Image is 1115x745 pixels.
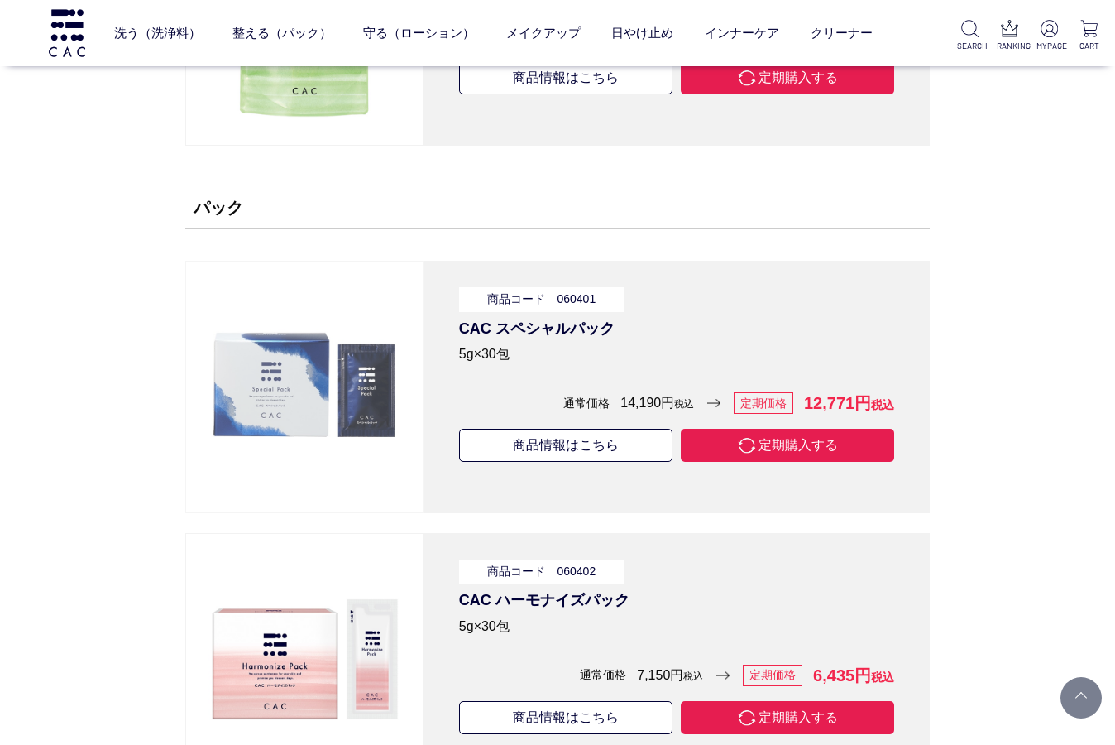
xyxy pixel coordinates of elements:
[459,287,624,311] p: 商品コード 060401
[459,589,894,612] p: CAC ハーモナイズパック
[813,666,854,685] span: 6,435
[203,286,406,489] img: CAC スペシャルパック
[459,560,894,637] a: 商品コード 060402 CAC ハーモナイズパック 5g×30包
[114,11,201,55] a: 洗う（洗浄料）
[459,560,624,584] p: 商品コード 060402
[997,40,1022,52] p: RANKING
[620,396,661,410] span: 14,190
[707,399,720,407] img: →
[637,668,670,682] span: 7,150
[1036,40,1062,52] p: MYPAGE
[611,11,673,55] a: 日やけ止め
[811,11,873,55] a: クリーナー
[997,20,1022,52] a: RANKING
[871,398,894,411] span: 税込
[674,398,694,410] span: 税込
[580,666,626,684] span: 通常価格
[637,666,703,685] span: 円
[734,392,793,414] span: 定期価格
[620,393,694,413] span: 円
[232,11,332,55] a: 整える（パック）
[743,665,802,686] span: 定期価格
[705,11,779,55] a: インナーケア
[506,11,581,55] a: メイクアップ
[681,701,894,734] button: 定期購入する
[683,670,703,682] span: 税込
[957,20,983,52] a: SEARCH
[459,287,894,364] a: 商品コード 060401 CAC スペシャルパック 5g×30包
[681,429,894,462] button: 定期購入する
[459,318,894,340] p: CAC スペシャルパック
[363,11,475,55] a: 守る（ローション）
[459,344,894,364] p: 5g×30包
[804,394,854,412] span: 12,771
[459,429,672,462] a: 商品情報はこちら
[813,663,894,688] span: 円
[459,617,894,637] p: 5g×30包
[563,395,610,412] span: 通常価格
[459,701,672,734] a: 商品情報はこちら
[185,195,930,229] h4: パック
[871,670,894,684] span: 税込
[716,671,730,680] img: →
[1076,40,1102,52] p: CART
[46,9,88,56] img: logo
[804,391,894,416] span: 円
[957,40,983,52] p: SEARCH
[1076,20,1102,52] a: CART
[1036,20,1062,52] a: MYPAGE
